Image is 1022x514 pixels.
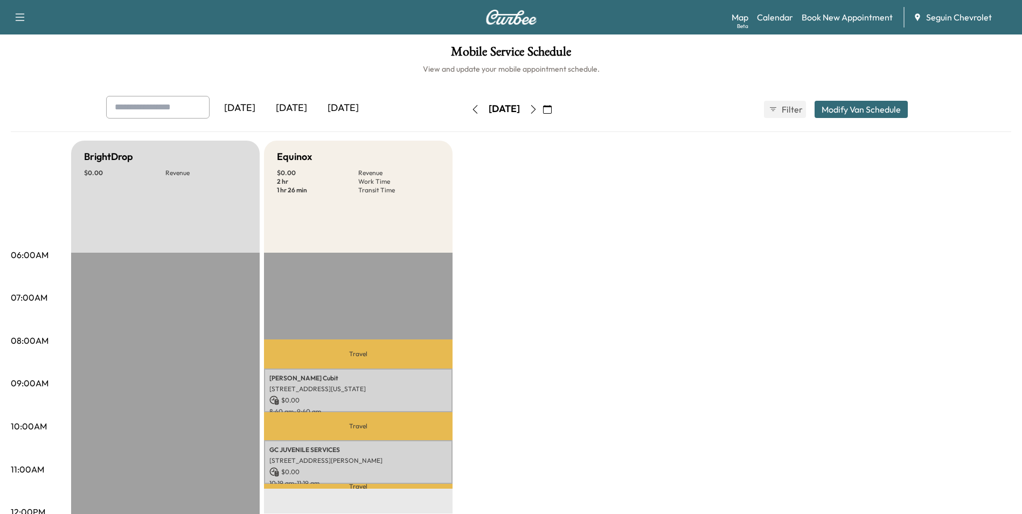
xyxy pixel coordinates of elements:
[926,11,992,24] span: Seguin Chevrolet
[277,149,312,164] h5: Equinox
[264,339,453,369] p: Travel
[802,11,893,24] a: Book New Appointment
[11,291,47,304] p: 07:00AM
[269,446,447,454] p: GC JUVENILE SERVICES
[165,169,247,177] p: Revenue
[277,177,358,186] p: 2 hr
[269,456,447,465] p: [STREET_ADDRESS][PERSON_NAME]
[11,463,44,476] p: 11:00AM
[11,64,1011,74] h6: View and update your mobile appointment schedule.
[264,484,453,489] p: Travel
[489,102,520,116] div: [DATE]
[264,412,453,440] p: Travel
[269,467,447,477] p: $ 0.00
[266,96,317,121] div: [DATE]
[11,45,1011,64] h1: Mobile Service Schedule
[214,96,266,121] div: [DATE]
[277,169,358,177] p: $ 0.00
[732,11,748,24] a: MapBeta
[269,374,447,383] p: [PERSON_NAME] Cubit
[11,248,48,261] p: 06:00AM
[11,377,48,390] p: 09:00AM
[485,10,537,25] img: Curbee Logo
[737,22,748,30] div: Beta
[11,420,47,433] p: 10:00AM
[269,407,447,416] p: 8:40 am - 9:40 am
[277,186,358,195] p: 1 hr 26 min
[269,395,447,405] p: $ 0.00
[815,101,908,118] button: Modify Van Schedule
[269,479,447,488] p: 10:19 am - 11:19 am
[358,177,440,186] p: Work Time
[317,96,369,121] div: [DATE]
[84,149,133,164] h5: BrightDrop
[84,169,165,177] p: $ 0.00
[358,186,440,195] p: Transit Time
[358,169,440,177] p: Revenue
[269,385,447,393] p: [STREET_ADDRESS][US_STATE]
[757,11,793,24] a: Calendar
[11,334,48,347] p: 08:00AM
[782,103,801,116] span: Filter
[764,101,806,118] button: Filter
